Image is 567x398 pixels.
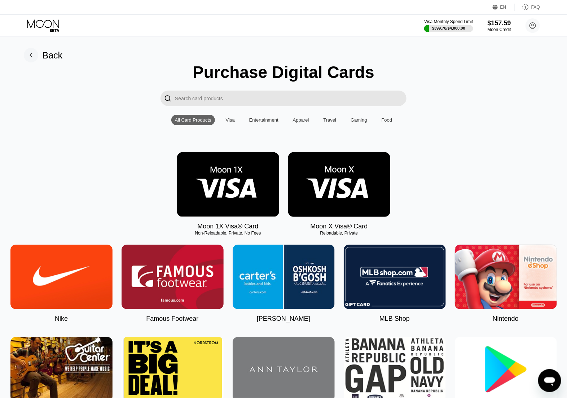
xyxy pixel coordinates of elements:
[347,115,371,125] div: Gaming
[493,315,519,323] div: Nintendo
[177,231,279,236] div: Non-Reloadable, Private, No Fees
[293,117,309,123] div: Apparel
[310,223,368,230] div: Moon X Visa® Card
[24,48,63,62] div: Back
[249,117,278,123] div: Entertainment
[257,315,310,323] div: [PERSON_NAME]
[432,26,465,30] div: $399.78 / $4,000.00
[538,369,561,392] iframe: Button to launch messaging window
[493,4,515,11] div: EN
[351,117,367,123] div: Gaming
[515,4,540,11] div: FAQ
[226,117,235,123] div: Visa
[382,117,392,123] div: Food
[55,315,68,323] div: Nike
[288,231,390,236] div: Reloadable, Private
[320,115,340,125] div: Travel
[43,50,63,61] div: Back
[175,117,211,123] div: All Card Products
[488,19,511,32] div: $157.59Moon Credit
[379,315,410,323] div: MLB Shop
[424,19,473,32] div: Visa Monthly Spend Limit$399.78/$4,000.00
[488,27,511,32] div: Moon Credit
[500,5,506,10] div: EN
[197,223,258,230] div: Moon 1X Visa® Card
[175,91,406,106] input: Search card products
[488,19,511,27] div: $157.59
[531,5,540,10] div: FAQ
[378,115,396,125] div: Food
[164,94,171,102] div: 
[146,315,198,323] div: Famous Footwear
[171,115,215,125] div: All Card Products
[222,115,238,125] div: Visa
[289,115,313,125] div: Apparel
[324,117,337,123] div: Travel
[161,91,175,106] div: 
[246,115,282,125] div: Entertainment
[424,19,473,24] div: Visa Monthly Spend Limit
[193,62,374,82] div: Purchase Digital Cards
